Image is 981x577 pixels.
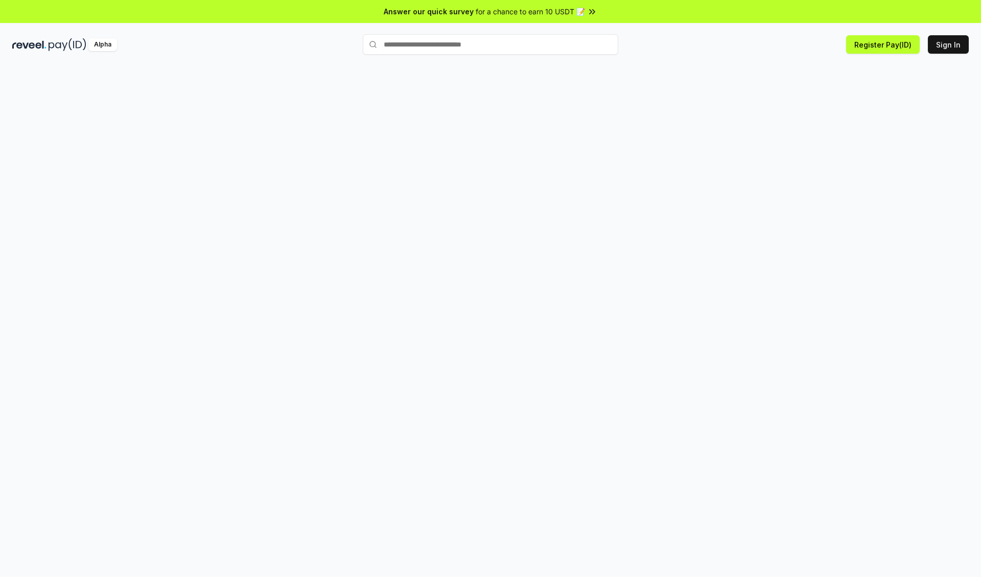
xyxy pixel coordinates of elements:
button: Sign In [928,35,969,54]
span: Answer our quick survey [384,6,474,17]
span: for a chance to earn 10 USDT 📝 [476,6,585,17]
img: reveel_dark [12,38,46,51]
button: Register Pay(ID) [846,35,920,54]
img: pay_id [49,38,86,51]
div: Alpha [88,38,117,51]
